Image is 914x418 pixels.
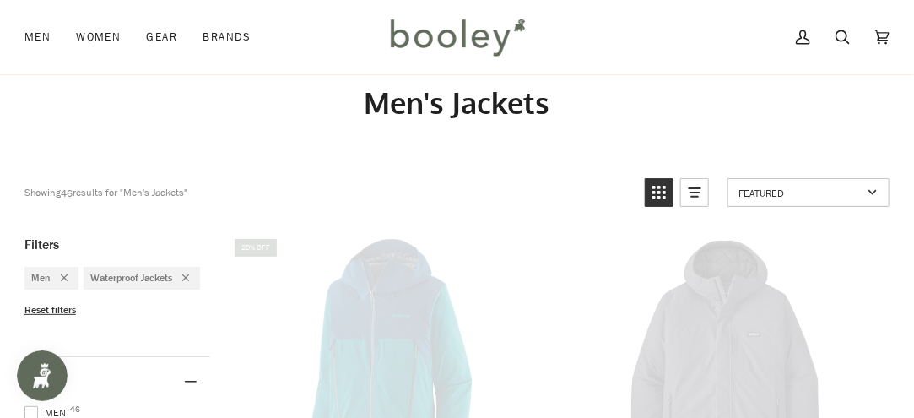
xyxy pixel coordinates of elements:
b: 46 [61,186,73,200]
span: Featured [738,186,863,200]
div: Remove filter: Waterproof Jackets [172,271,189,285]
span: Brands [203,29,251,46]
a: View grid mode [645,178,673,207]
span: 46 [70,405,80,414]
span: Men [31,271,51,285]
img: Booley [383,13,531,62]
span: Men [24,29,51,46]
li: Reset filters [24,303,210,318]
span: Waterproof Jackets [90,271,172,285]
span: Women [76,29,121,46]
div: Remove filter: Men [51,271,68,285]
span: Filters [24,236,59,253]
div: Showing results for "Men's Jackets" [24,178,187,207]
span: Reset filters [24,303,76,318]
h1: Men's Jackets [24,84,890,121]
span: Gear [146,29,177,46]
a: View list mode [680,178,709,207]
a: Sort options [727,178,890,207]
iframe: Button to open loyalty program pop-up [17,350,68,401]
